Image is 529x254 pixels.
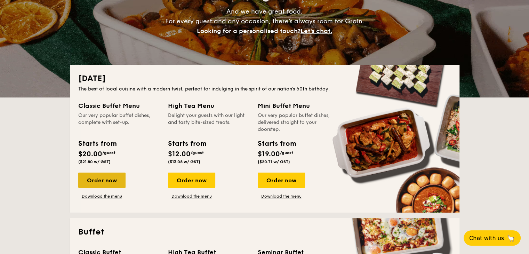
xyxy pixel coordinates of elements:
span: $20.00 [78,150,102,158]
div: Starts from [78,138,116,149]
div: High Tea Menu [168,101,249,111]
div: Order now [78,173,126,188]
h2: Buffet [78,227,451,238]
span: $12.00 [168,150,191,158]
span: ($13.08 w/ GST) [168,159,200,164]
div: Our very popular buffet dishes, delivered straight to your doorstep. [258,112,339,133]
div: Delight your guests with our light and tasty bite-sized treats. [168,112,249,133]
span: ($20.71 w/ GST) [258,159,290,164]
span: /guest [191,150,204,155]
div: Our very popular buffet dishes, complete with set-up. [78,112,160,133]
button: Chat with us🦙 [464,230,521,246]
span: ($21.80 w/ GST) [78,159,111,164]
a: Download the menu [258,193,305,199]
span: /guest [280,150,293,155]
div: Mini Buffet Menu [258,101,339,111]
span: 🦙 [507,234,515,242]
span: /guest [102,150,115,155]
div: Starts from [168,138,206,149]
div: Classic Buffet Menu [78,101,160,111]
div: Starts from [258,138,296,149]
span: And we have great food. For every guest and any occasion, there’s always room for Grain. [165,8,364,35]
h2: [DATE] [78,73,451,84]
a: Download the menu [78,193,126,199]
div: The best of local cuisine with a modern twist, perfect for indulging in the spirit of our nation’... [78,86,451,93]
div: Order now [258,173,305,188]
span: Let's chat. [300,27,332,35]
div: Order now [168,173,215,188]
span: $19.00 [258,150,280,158]
span: Looking for a personalised touch? [197,27,300,35]
a: Download the menu [168,193,215,199]
span: Chat with us [469,235,504,241]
